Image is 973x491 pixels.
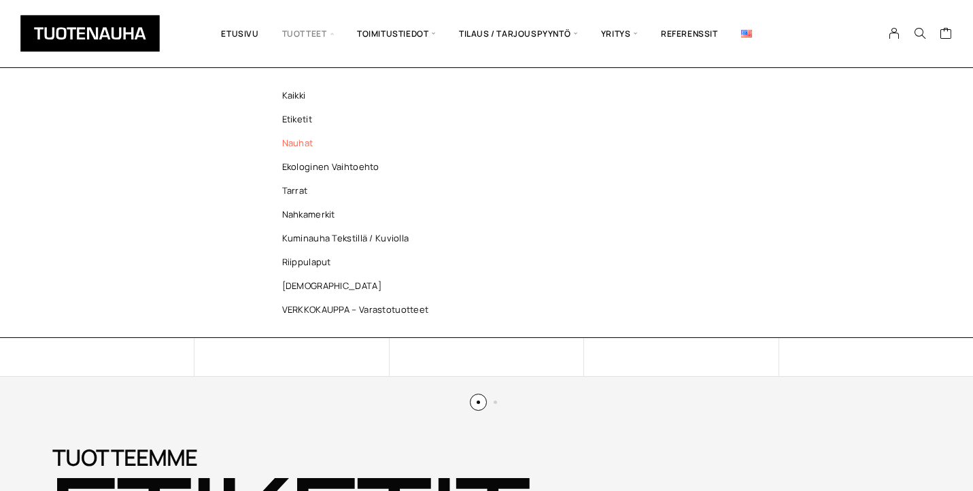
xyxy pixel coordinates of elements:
[260,107,458,131] a: Etiketit
[260,131,458,155] a: Nauhat
[345,10,447,57] span: Toimitustiedot
[260,155,458,179] a: Ekologinen vaihtoehto
[881,27,908,39] a: My Account
[209,10,270,57] a: Etusivu
[260,84,458,107] a: Kaikki
[260,179,458,203] a: Tarrat
[271,10,345,57] span: Tuotteet
[260,298,458,322] a: VERKKOKAUPPA – Varastotuotteet
[20,15,160,52] img: Tuotenauha Oy
[741,30,752,37] img: English
[907,27,933,39] button: Search
[447,10,590,57] span: Tilaus / Tarjouspyyntö
[260,274,458,298] a: [DEMOGRAPHIC_DATA]
[260,226,458,250] a: Kuminauha tekstillä / kuviolla
[649,10,730,57] a: Referenssit
[590,10,649,57] span: Yritys
[260,250,458,274] a: Riippulaput
[260,203,458,226] a: Nahkamerkit
[940,27,953,43] a: Cart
